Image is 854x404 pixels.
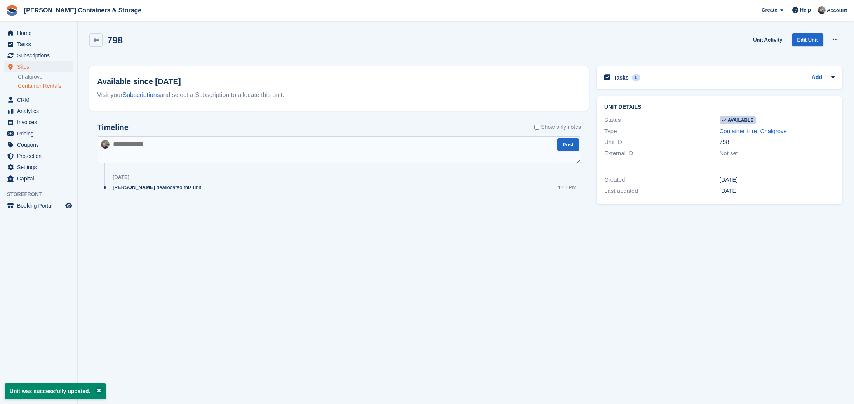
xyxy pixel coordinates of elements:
img: stora-icon-8386f47178a22dfd0bd8f6a31ec36ba5ce8667c1dd55bd0f319d3a0aa187defe.svg [6,5,18,16]
span: Storefront [7,191,77,198]
input: Show only notes [534,123,539,131]
h2: Tasks [614,74,629,81]
span: Booking Portal [17,200,64,211]
div: 0 [632,74,641,81]
span: Subscriptions [17,50,64,61]
span: Settings [17,162,64,173]
span: Protection [17,151,64,161]
a: Edit Unit [792,33,823,46]
span: CRM [17,94,64,105]
h2: Available since [DATE] [97,76,581,87]
span: Sites [17,61,64,72]
a: menu [4,173,73,184]
a: menu [4,128,73,139]
div: Unit ID [604,138,719,147]
span: Available [720,116,756,124]
h2: Timeline [97,123,129,132]
div: 4:41 PM [558,184,576,191]
a: menu [4,50,73,61]
a: Preview store [64,201,73,210]
div: [DATE] [720,175,835,184]
a: menu [4,200,73,211]
a: Subscriptions [123,92,160,98]
div: Last updated [604,187,719,196]
img: Adam Greenhalgh [101,140,110,149]
h2: Unit details [604,104,835,110]
div: deallocated this unit [113,184,205,191]
a: Unit Activity [750,33,785,46]
div: Not set [720,149,835,158]
span: Home [17,28,64,38]
div: Visit your and select a Subscription to allocate this unit. [97,90,581,100]
span: Pricing [17,128,64,139]
a: Container Hire. Chalgrove [720,128,787,134]
a: menu [4,162,73,173]
span: Tasks [17,39,64,50]
span: [PERSON_NAME] [113,184,155,191]
a: menu [4,28,73,38]
a: menu [4,151,73,161]
a: menu [4,61,73,72]
span: Capital [17,173,64,184]
div: Type [604,127,719,136]
button: Post [557,138,579,151]
span: Create [762,6,777,14]
div: Status [604,116,719,125]
span: Account [827,7,847,14]
a: menu [4,39,73,50]
a: [PERSON_NAME] Containers & Storage [21,4,144,17]
label: Show only notes [534,123,581,131]
a: menu [4,139,73,150]
a: menu [4,117,73,128]
a: Chalgrove [18,73,73,81]
span: Coupons [17,139,64,150]
a: menu [4,106,73,116]
span: Invoices [17,117,64,128]
div: [DATE] [720,187,835,196]
img: Adam Greenhalgh [818,6,826,14]
div: 798 [720,138,835,147]
span: Help [800,6,811,14]
div: External ID [604,149,719,158]
p: Unit was successfully updated. [5,383,106,399]
div: [DATE] [113,174,129,180]
a: Add [812,73,822,82]
a: Container Rentals [18,82,73,90]
div: Created [604,175,719,184]
a: menu [4,94,73,105]
span: Analytics [17,106,64,116]
h2: 798 [107,35,123,45]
